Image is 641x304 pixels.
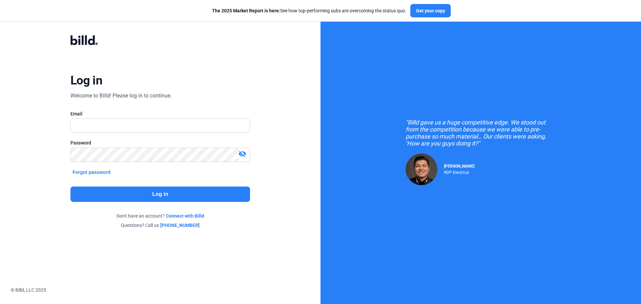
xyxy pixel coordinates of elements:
mat-icon: visibility_off [238,150,246,158]
div: RDP Electrical [444,169,474,175]
div: "Billd gave us a huge competitive edge. We stood out from the competition because we were able to... [406,119,556,147]
div: Don't have an account? [70,213,250,219]
div: See how top-performing subs are overcoming the status quo. [212,7,406,14]
span: [PERSON_NAME] [444,164,474,169]
button: Get your copy [410,4,451,17]
div: Welcome to Billd! Please log in to continue. [70,92,172,100]
img: Raul Pacheco [406,154,437,185]
button: Log in [70,187,250,202]
div: Log in [70,73,102,88]
div: Questions? Call us [70,222,250,229]
span: The 2025 Market Report is here: [212,8,280,13]
div: Password [70,139,250,146]
a: [PHONE_NUMBER] [160,222,200,229]
a: Connect with Billd [166,213,204,219]
div: Email [70,110,250,117]
button: Forgot password [70,169,113,176]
